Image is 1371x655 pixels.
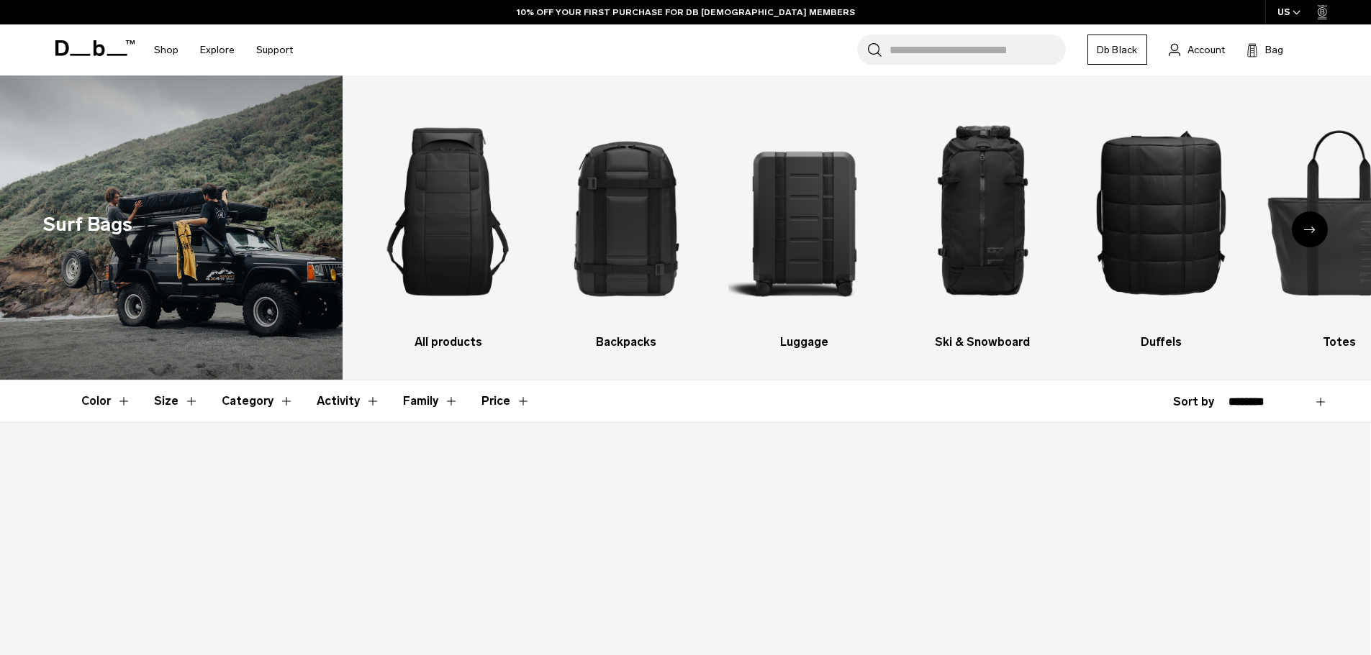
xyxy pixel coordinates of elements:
img: Db [728,97,882,326]
li: 2 / 9 [550,97,703,351]
button: Toggle Filter [81,380,131,422]
a: Db Ski & Snowboard [906,97,1059,351]
nav: Main Navigation [143,24,304,75]
img: Db [906,97,1059,326]
img: Db [1085,97,1238,326]
li: 4 / 9 [906,97,1059,351]
li: 5 / 9 [1085,97,1238,351]
h1: Surf Bags [43,210,132,239]
h3: All products [371,334,525,351]
a: Support [256,24,293,75]
a: Shop [154,24,178,75]
div: Next slide [1292,211,1328,247]
button: Bag [1246,41,1283,58]
a: 10% OFF YOUR FIRST PURCHASE FOR DB [DEMOGRAPHIC_DATA] MEMBERS [517,6,855,19]
a: Db Black [1087,35,1147,65]
span: Account [1187,42,1225,58]
img: Db [371,97,525,326]
li: 1 / 9 [371,97,525,351]
span: Bag [1265,42,1283,58]
button: Toggle Price [481,380,530,422]
button: Toggle Filter [222,380,294,422]
a: Db Luggage [728,97,882,351]
h3: Ski & Snowboard [906,334,1059,351]
img: Db [550,97,703,326]
button: Toggle Filter [403,380,458,422]
a: Db Backpacks [550,97,703,351]
a: Db Duffels [1085,97,1238,351]
h3: Duffels [1085,334,1238,351]
a: Account [1169,41,1225,58]
a: Explore [200,24,235,75]
h3: Luggage [728,334,882,351]
button: Toggle Filter [154,380,199,422]
a: Db All products [371,97,525,351]
li: 3 / 9 [728,97,882,351]
h3: Backpacks [550,334,703,351]
button: Toggle Filter [317,380,380,422]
